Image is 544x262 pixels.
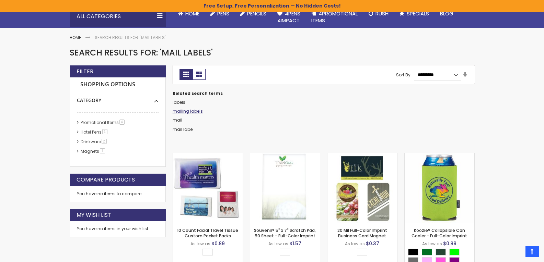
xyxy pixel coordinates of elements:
[250,153,320,223] img: Souvenir® 5" x 7" Scratch Pad, 50 Sheet - Full-Color Imprint
[95,35,165,40] strong: Search results for: 'mail labels'
[440,10,453,17] span: Blog
[70,47,213,58] span: Search results for: 'mail labels'
[173,99,185,105] a: labels
[327,153,397,223] img: 20 Mil Full-Color Imprint Business Card Magnet
[79,139,109,145] a: Drinkware2
[422,241,442,247] span: As low as
[235,6,272,21] a: Pencils
[268,241,288,247] span: As low as
[173,153,243,159] a: 10 Count Facial Travel Tissue Custom Pocket Packs
[77,211,111,219] strong: My Wish List
[408,249,418,255] div: Black
[79,129,110,135] a: Hotel Pens​1
[70,35,81,40] a: Home
[436,249,446,255] div: Hunter Green
[357,249,371,257] div: Select A Color
[173,117,182,123] a: mail
[79,120,127,125] a: Promotional Items4
[173,6,205,21] a: Home
[77,176,135,184] strong: Compare Products
[363,6,394,21] a: Rush
[185,10,199,17] span: Home
[70,186,166,202] div: You have no items to compare.
[366,240,379,247] span: $0.37
[272,6,306,28] a: 4Pens4impact
[100,148,105,153] span: 1
[345,241,365,247] span: As low as
[79,148,107,154] a: Magnets1
[405,153,474,223] img: Koozie® Collapsible Can Cooler - Full-Color Imprint
[277,10,300,24] span: 4Pens 4impact
[177,227,238,239] a: 10 Count Facial Travel Tissue Custom Pocket Packs
[280,249,293,257] div: Select A Color
[202,249,216,257] div: Select A Color
[306,6,363,28] a: 4PROMOTIONALITEMS
[77,226,159,232] div: You have no items in your wish list.
[119,120,125,125] span: 4
[280,249,290,255] div: White
[422,249,432,255] div: Green
[394,6,435,21] a: Specials
[202,249,213,255] div: White
[190,241,210,247] span: As low as
[77,68,93,75] strong: Filter
[173,153,243,223] img: 10 Count Facial Travel Tissue Custom Pocket Packs
[180,69,193,80] strong: Grid
[77,77,159,92] strong: Shopping Options
[173,108,203,114] a: mailing labels
[254,227,316,239] a: Souvenir® 5" x 7" Scratch Pad, 50 Sheet - Full-Color Imprint
[211,240,225,247] span: $0.89
[289,240,301,247] span: $1.57
[449,249,460,255] div: Lime Green
[102,129,107,134] span: 1
[102,139,107,144] span: 2
[396,72,410,77] label: Sort By
[173,126,194,132] a: mail label
[205,6,235,21] a: Pens
[311,10,358,24] span: 4PROMOTIONAL ITEMS
[173,91,475,96] dt: Related search terms
[435,6,459,21] a: Blog
[217,10,229,17] span: Pens
[337,227,387,239] a: 20 Mil Full-Color Imprint Business Card Magnet
[247,10,266,17] span: Pencils
[412,227,467,239] a: Koozie® Collapsible Can Cooler - Full-Color Imprint
[70,6,166,27] div: All Categories
[77,92,159,104] div: Category
[405,153,474,159] a: Koozie® Collapsible Can Cooler - Full-Color Imprint
[525,246,539,257] a: Top
[407,10,429,17] span: Specials
[250,153,320,159] a: Souvenir® 5" x 7" Scratch Pad, 50 Sheet - Full-Color Imprint
[375,10,389,17] span: Rush
[327,153,397,159] a: 20 Mil Full-Color Imprint Business Card Magnet
[443,240,456,247] span: $0.89
[357,249,367,255] div: White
